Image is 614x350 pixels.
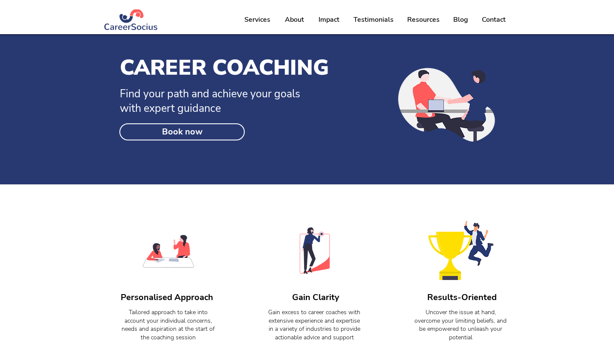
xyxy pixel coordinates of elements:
[240,9,275,30] p: Services
[119,123,245,140] a: Book now
[277,9,311,30] a: About
[282,221,347,280] img: Gain Clarity.png
[446,9,475,30] a: Blog
[349,9,398,30] p: Testimonials
[122,308,214,341] span: Tailored approach to take into account your individual concerns, needs and aspiration at the star...
[104,9,159,30] img: Logo Blue (#283972) png.png
[136,221,201,280] img: Personalised Approach.png
[281,9,308,30] p: About
[237,9,277,30] a: Services
[427,292,497,303] span: Results-Oriented
[162,127,203,137] span: Book now
[311,9,347,30] a: Impact
[120,87,300,116] span: Find your path and achieve your goals with expert guidance
[347,9,400,30] a: Testimonials
[292,292,339,303] span: Gain Clarity
[449,9,472,30] p: Blog
[429,221,493,280] img: Highlighted Achievements.png
[403,9,444,30] p: Resources
[121,292,213,303] span: Personalised Approach
[120,53,329,82] span: CAREER COACHING
[414,308,507,341] span: Uncover the issue at hand, overcome your limiting beliefs, and be empowered to unleash your poten...
[478,9,510,30] p: Contact
[314,9,344,30] p: Impact
[237,9,513,30] nav: Site
[385,44,508,166] img: Career Consultation.png
[268,308,360,341] span: Gain excess to career coaches with extensive experience and expertise in a variety of industries ...
[475,9,513,30] a: Contact
[400,9,446,30] a: Resources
